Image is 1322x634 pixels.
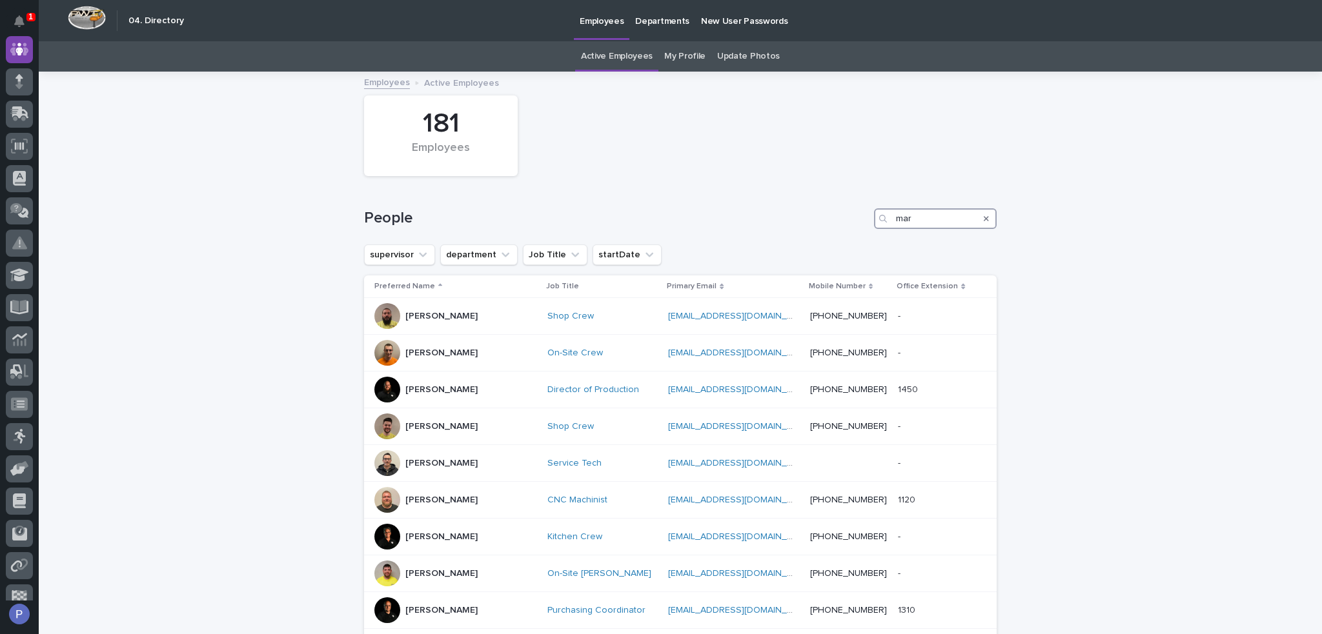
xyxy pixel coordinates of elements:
[898,529,903,542] p: -
[898,382,920,395] p: 1450
[547,568,651,579] a: On-Site [PERSON_NAME]
[809,279,866,293] p: Mobile Number
[405,421,478,432] p: [PERSON_NAME]
[547,384,639,395] a: Director of Production
[898,419,903,432] p: -
[405,384,478,395] p: [PERSON_NAME]
[898,345,903,359] p: -
[898,492,918,506] p: 1120
[405,311,478,322] p: [PERSON_NAME]
[386,141,496,168] div: Employees
[717,41,780,72] a: Update Photos
[547,458,602,469] a: Service Tech
[547,531,602,542] a: Kitchen Crew
[364,555,997,592] tr: [PERSON_NAME]On-Site [PERSON_NAME] [EMAIL_ADDRESS][DOMAIN_NAME] [PHONE_NUMBER]--
[581,41,653,72] a: Active Employees
[405,495,478,506] p: [PERSON_NAME]
[668,569,814,578] a: [EMAIL_ADDRESS][DOMAIN_NAME]
[405,605,478,616] p: [PERSON_NAME]
[28,12,33,21] p: 1
[547,348,603,359] a: On-Site Crew
[523,244,587,265] button: Job Title
[546,279,579,293] p: Job Title
[668,348,814,357] a: [EMAIL_ADDRESS][DOMAIN_NAME]
[547,495,607,506] a: CNC Machinist
[810,312,887,321] a: [PHONE_NUMBER]
[364,519,997,555] tr: [PERSON_NAME]Kitchen Crew [EMAIL_ADDRESS][DOMAIN_NAME] [PHONE_NUMBER]--
[810,348,887,357] a: [PHONE_NUMBER]
[668,422,814,431] a: [EMAIL_ADDRESS][DOMAIN_NAME]
[68,6,106,30] img: Workspace Logo
[6,600,33,628] button: users-avatar
[386,108,496,140] div: 181
[440,244,518,265] button: department
[897,279,958,293] p: Office Extension
[405,531,478,542] p: [PERSON_NAME]
[898,308,903,322] p: -
[364,244,435,265] button: supervisor
[898,455,903,469] p: -
[810,532,887,541] a: [PHONE_NUMBER]
[547,311,594,322] a: Shop Crew
[364,74,410,89] a: Employees
[874,208,997,229] input: Search
[547,421,594,432] a: Shop Crew
[664,41,706,72] a: My Profile
[6,8,33,35] button: Notifications
[405,568,478,579] p: [PERSON_NAME]
[593,244,662,265] button: startDate
[424,75,499,89] p: Active Employees
[374,279,435,293] p: Preferred Name
[405,348,478,359] p: [PERSON_NAME]
[128,15,184,26] h2: 04. Directory
[364,298,997,335] tr: [PERSON_NAME]Shop Crew [EMAIL_ADDRESS][DOMAIN_NAME] [PHONE_NUMBER]--
[668,385,814,394] a: [EMAIL_ADDRESS][DOMAIN_NAME]
[810,606,887,615] a: [PHONE_NUMBER]
[667,279,717,293] p: Primary Email
[810,422,887,431] a: [PHONE_NUMBER]
[364,408,997,445] tr: [PERSON_NAME]Shop Crew [EMAIL_ADDRESS][DOMAIN_NAME] [PHONE_NUMBER]--
[364,335,997,371] tr: [PERSON_NAME]On-Site Crew [EMAIL_ADDRESS][DOMAIN_NAME] [PHONE_NUMBER]--
[668,606,814,615] a: [EMAIL_ADDRESS][DOMAIN_NAME]
[668,532,814,541] a: [EMAIL_ADDRESS][DOMAIN_NAME]
[668,312,814,321] a: [EMAIL_ADDRESS][DOMAIN_NAME]
[16,15,33,36] div: Notifications1
[364,371,997,408] tr: [PERSON_NAME]Director of Production [EMAIL_ADDRESS][DOMAIN_NAME] [PHONE_NUMBER]14501450
[898,602,918,616] p: 1310
[810,495,887,504] a: [PHONE_NUMBER]
[898,566,903,579] p: -
[364,445,997,482] tr: [PERSON_NAME]Service Tech [EMAIL_ADDRESS][DOMAIN_NAME] --
[547,605,646,616] a: Purchasing Coordinator
[668,459,814,468] a: [EMAIL_ADDRESS][DOMAIN_NAME]
[405,458,478,469] p: [PERSON_NAME]
[364,482,997,519] tr: [PERSON_NAME]CNC Machinist [EMAIL_ADDRESS][DOMAIN_NAME] [PHONE_NUMBER]11201120
[810,385,887,394] a: [PHONE_NUMBER]
[668,495,814,504] a: [EMAIL_ADDRESS][DOMAIN_NAME]
[810,569,887,578] a: [PHONE_NUMBER]
[364,209,869,228] h1: People
[364,592,997,629] tr: [PERSON_NAME]Purchasing Coordinator [EMAIL_ADDRESS][DOMAIN_NAME] [PHONE_NUMBER]13101310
